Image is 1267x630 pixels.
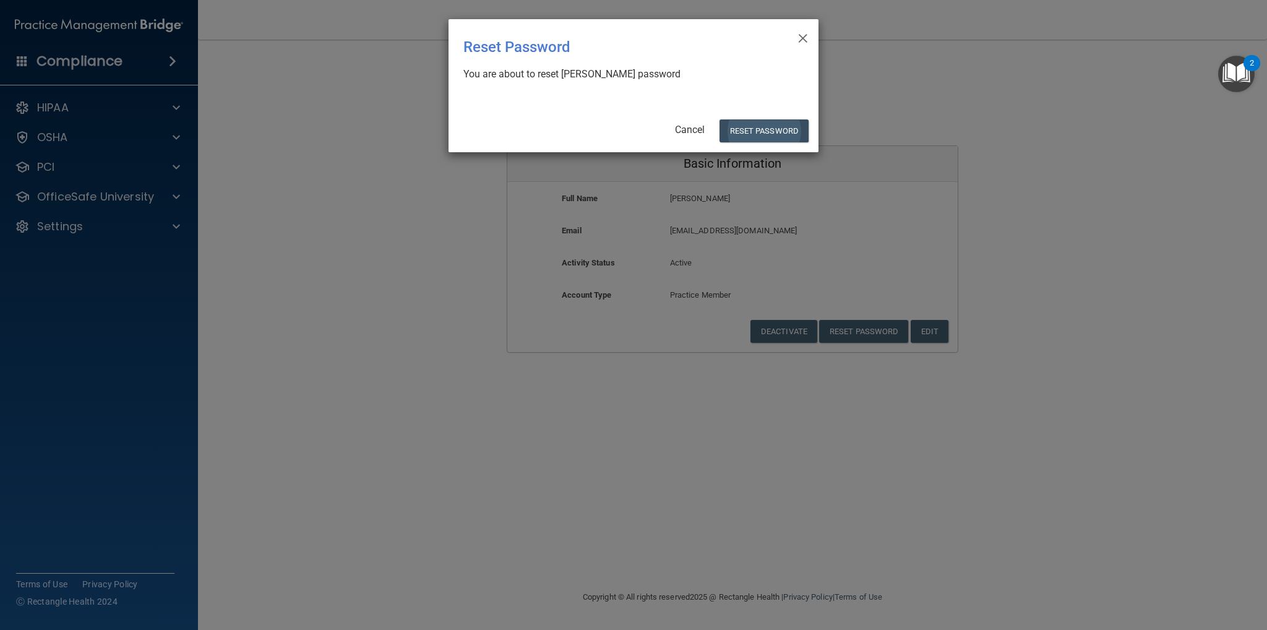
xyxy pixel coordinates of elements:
[463,67,794,81] div: You are about to reset [PERSON_NAME] password
[1054,543,1252,592] iframe: Drift Widget Chat Controller
[675,124,705,136] a: Cancel
[719,119,809,142] button: Reset Password
[1250,63,1254,79] div: 2
[797,24,809,49] span: ×
[463,29,753,65] div: Reset Password
[1218,56,1255,92] button: Open Resource Center, 2 new notifications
